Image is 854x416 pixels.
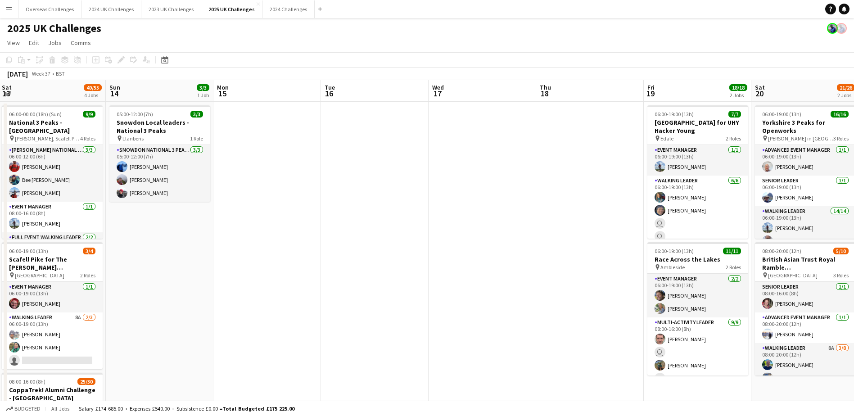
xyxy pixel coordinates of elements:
[18,0,81,18] button: Overseas Challenges
[141,0,201,18] button: 2023 UK Challenges
[262,0,315,18] button: 2024 Challenges
[5,404,42,414] button: Budgeted
[4,37,23,49] a: View
[79,405,294,412] div: Salary £174 685.00 + Expenses £540.00 + Subsistence £0.00 =
[7,39,20,47] span: View
[201,0,262,18] button: 2025 UK Challenges
[48,39,62,47] span: Jobs
[29,39,39,47] span: Edit
[50,405,71,412] span: All jobs
[45,37,65,49] a: Jobs
[836,23,847,34] app-user-avatar: Andy Baker
[30,70,52,77] span: Week 37
[14,406,41,412] span: Budgeted
[222,405,294,412] span: Total Budgeted £175 225.00
[56,70,65,77] div: BST
[7,22,101,35] h1: 2025 UK Challenges
[81,0,141,18] button: 2024 UK Challenges
[827,23,838,34] app-user-avatar: Andy Baker
[67,37,95,49] a: Comms
[7,69,28,78] div: [DATE]
[25,37,43,49] a: Edit
[71,39,91,47] span: Comms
